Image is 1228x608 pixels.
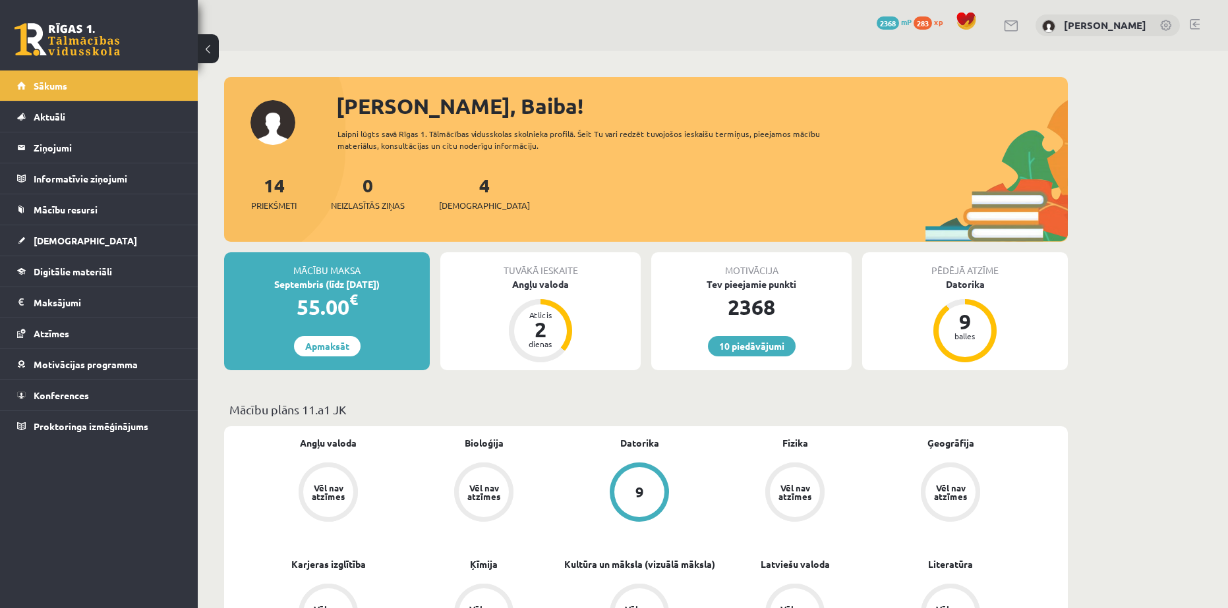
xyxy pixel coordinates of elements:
[934,16,943,27] span: xp
[470,557,498,571] a: Ķīmija
[465,436,504,450] a: Bioloģija
[635,485,644,499] div: 9
[440,277,641,291] div: Angļu valoda
[521,311,560,319] div: Atlicis
[224,252,430,277] div: Mācību maksa
[349,290,358,309] span: €
[17,70,181,101] a: Sākums
[521,340,560,348] div: dienas
[34,111,65,123] span: Aktuāli
[620,436,659,450] a: Datorika
[336,90,1068,122] div: [PERSON_NAME], Baiba!
[717,462,873,524] a: Vēl nav atzīmes
[17,225,181,256] a: [DEMOGRAPHIC_DATA]
[651,277,852,291] div: Tev pieejamie punkti
[17,194,181,225] a: Mācību resursi
[17,380,181,410] a: Konferences
[17,132,181,163] a: Ziņojumi
[310,484,347,501] div: Vēl nav atzīmes
[782,436,808,450] a: Fizika
[465,484,502,501] div: Vēl nav atzīmes
[440,252,641,277] div: Tuvākā ieskaite
[927,436,974,450] a: Ģeogrāfija
[1064,18,1146,32] a: [PERSON_NAME]
[406,462,562,524] a: Vēl nav atzīmes
[34,420,148,432] span: Proktoringa izmēģinājums
[17,101,181,132] a: Aktuāli
[862,277,1068,291] div: Datorika
[294,336,361,356] a: Apmaksāt
[439,173,530,212] a: 4[DEMOGRAPHIC_DATA]
[15,23,120,56] a: Rīgas 1. Tālmācības vidusskola
[34,389,89,401] span: Konferences
[564,557,715,571] a: Kultūra un māksla (vizuālā māksla)
[34,80,67,92] span: Sākums
[651,252,852,277] div: Motivācija
[17,287,181,318] a: Maksājumi
[224,277,430,291] div: Septembris (līdz [DATE])
[877,16,912,27] a: 2368 mP
[1042,20,1055,33] img: Baiba Gertnere
[331,199,405,212] span: Neizlasītās ziņas
[17,256,181,287] a: Digitālie materiāli
[914,16,932,30] span: 283
[291,557,366,571] a: Karjeras izglītība
[34,358,138,370] span: Motivācijas programma
[761,557,830,571] a: Latviešu valoda
[34,204,98,215] span: Mācību resursi
[440,277,641,364] a: Angļu valoda Atlicis 2 dienas
[251,199,297,212] span: Priekšmeti
[337,128,844,152] div: Laipni lūgts savā Rīgas 1. Tālmācības vidusskolas skolnieka profilā. Šeit Tu vari redzēt tuvojošo...
[34,235,137,246] span: [DEMOGRAPHIC_DATA]
[651,291,852,323] div: 2368
[34,132,181,163] legend: Ziņojumi
[932,484,969,501] div: Vēl nav atzīmes
[17,349,181,379] a: Motivācijas programma
[250,462,406,524] a: Vēl nav atzīmes
[251,173,297,212] a: 14Priekšmeti
[34,265,112,277] span: Digitālie materiāli
[945,332,985,340] div: balles
[34,327,69,339] span: Atzīmes
[34,163,181,194] legend: Informatīvie ziņojumi
[708,336,796,356] a: 10 piedāvājumi
[877,16,899,30] span: 2368
[17,318,181,348] a: Atzīmes
[562,462,717,524] a: 9
[776,484,813,501] div: Vēl nav atzīmes
[331,173,405,212] a: 0Neizlasītās ziņas
[862,252,1068,277] div: Pēdējā atzīme
[945,311,985,332] div: 9
[901,16,912,27] span: mP
[229,401,1063,418] p: Mācību plāns 11.a1 JK
[914,16,949,27] a: 283 xp
[862,277,1068,364] a: Datorika 9 balles
[224,291,430,323] div: 55.00
[873,462,1028,524] a: Vēl nav atzīmes
[300,436,357,450] a: Angļu valoda
[17,163,181,194] a: Informatīvie ziņojumi
[34,287,181,318] legend: Maksājumi
[521,319,560,340] div: 2
[928,557,973,571] a: Literatūra
[17,411,181,441] a: Proktoringa izmēģinājums
[439,199,530,212] span: [DEMOGRAPHIC_DATA]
